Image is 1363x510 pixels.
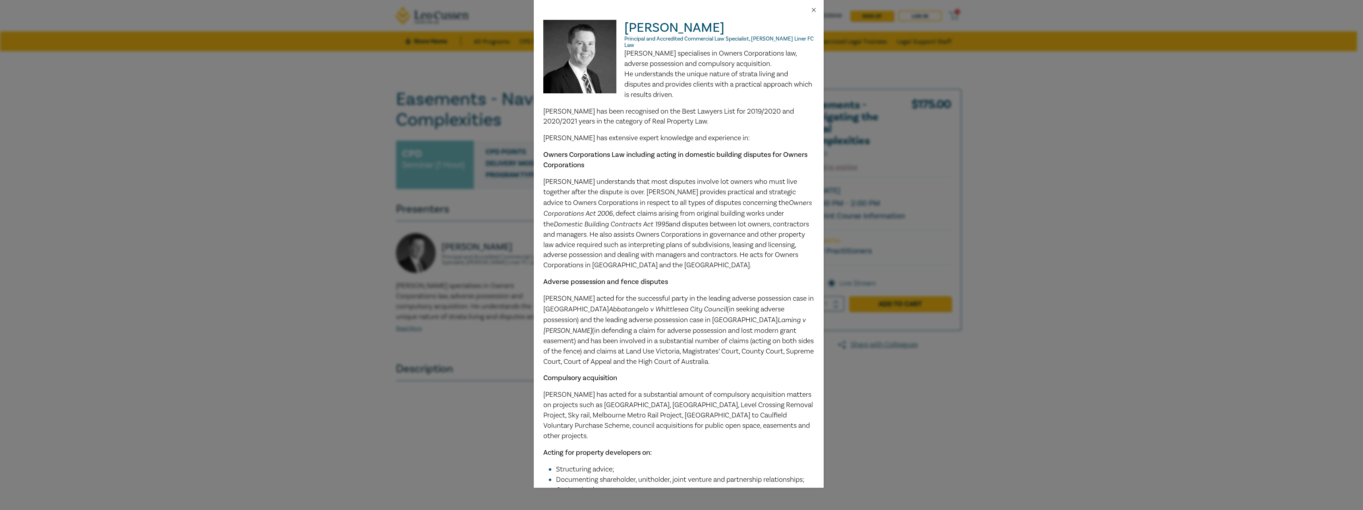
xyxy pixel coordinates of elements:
[543,448,652,457] strong: Acting for property developers on:
[543,326,814,366] span: (in defending a claim for adverse possession and lost modern grant easement) and has been involve...
[543,209,784,229] span: , defect claims arising from original building works under the
[543,390,813,440] span: [PERSON_NAME] has acted for a substantial amount of compulsory acquisition matters on projects su...
[543,107,794,126] span: [PERSON_NAME] has been recognised on the Best Lawyers List for 2019/2020 and 2020/2021 years in t...
[543,198,812,217] em: Owners Corporations Act 2006
[543,150,807,170] strong: Owners Corporations Law including acting in domestic building disputes for Owners Corporations
[810,6,817,14] button: Close
[543,373,617,382] strong: Compulsory acquisition
[624,35,814,49] span: Principal and Accredited Commercial Law Specialist, [PERSON_NAME] Liner FC Law
[556,465,614,474] span: Structuring advice;
[556,485,599,495] span: Option deeds;
[543,133,750,143] span: [PERSON_NAME] has extensive expert knowledge and experience in:
[609,305,727,313] em: Abbatangelo v Whittlesea City Council
[543,315,806,334] em: Laming v [PERSON_NAME]
[543,294,814,314] span: [PERSON_NAME] acted for the successful party in the leading adverse possession case in [GEOGRAPHI...
[556,475,805,484] span: Documenting shareholder, unitholder, joint venture and partnership relationships;
[543,277,668,286] strong: Adverse possession and fence disputes
[624,49,812,99] span: [PERSON_NAME] specialises in Owners Corporations law, adverse possession and compulsory acquisiti...
[543,177,797,207] span: [PERSON_NAME] understands that most disputes involve lot owners who must live together after the ...
[543,220,809,270] span: and disputes between lot owners, contractors and managers. He also assists Owners Corporations in...
[543,305,784,325] span: (in seeking adverse possession) and the leading adverse possession case in [GEOGRAPHIC_DATA]
[543,20,625,101] img: Phillip Leaman
[543,20,814,48] h2: [PERSON_NAME]
[554,220,669,228] em: Domestic Building Contracts Act 1995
